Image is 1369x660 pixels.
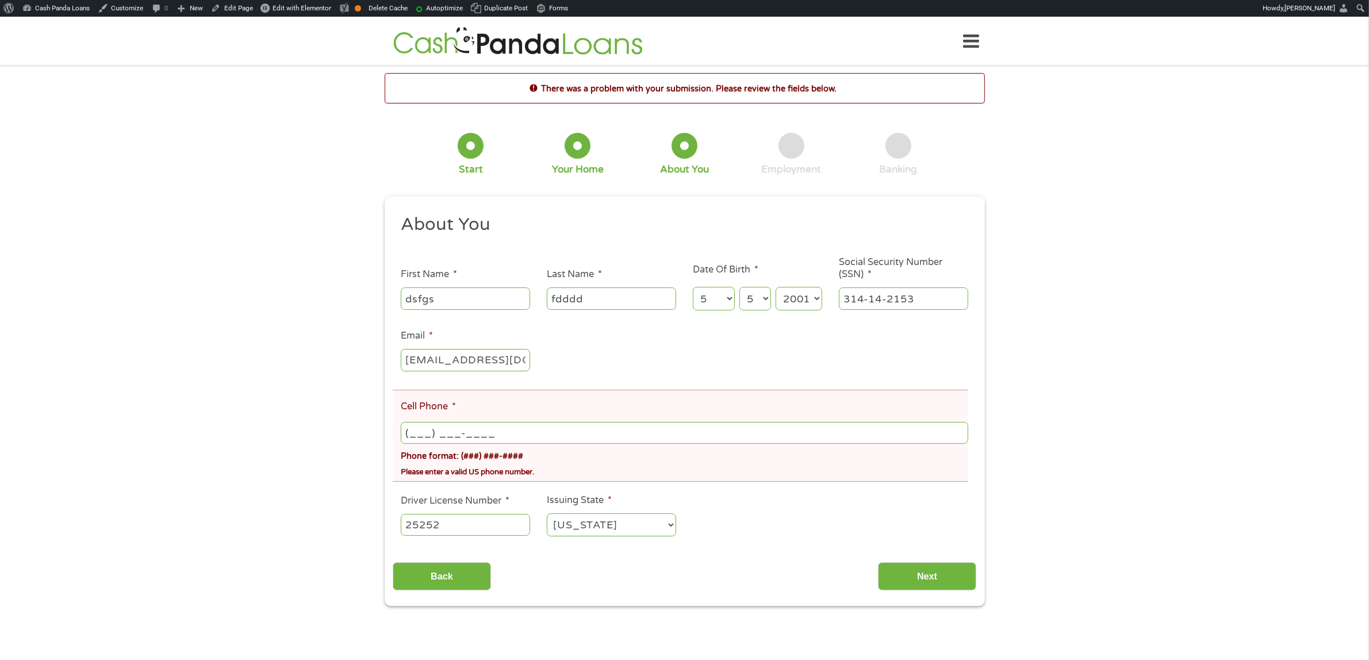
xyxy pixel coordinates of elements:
[390,25,646,58] img: GetLoanNow Logo
[459,163,483,176] div: Start
[401,446,968,463] div: Phone format: (###) ###-####
[401,422,968,444] input: (541) 754-3010
[547,494,612,506] label: Issuing State
[401,462,968,478] div: Please enter a valid US phone number.
[1285,4,1336,12] span: [PERSON_NAME]
[878,562,976,590] input: Next
[385,82,984,95] h2: There was a problem with your submission. Please review the fields below.
[761,163,821,176] div: Employment
[547,287,676,309] input: Smith
[393,562,491,590] input: Back
[401,287,530,309] input: John
[401,495,509,507] label: Driver License Number
[401,268,457,281] label: First Name
[693,264,758,276] label: Date Of Birth
[401,330,433,342] label: Email
[401,213,960,236] h2: About You
[879,163,917,176] div: Banking
[660,163,709,176] div: About You
[273,4,332,12] span: Edit with Elementor
[839,256,968,281] label: Social Security Number (SSN)
[355,5,361,11] div: OK
[552,163,604,176] div: Your Home
[401,349,530,371] input: john@gmail.com
[547,268,602,281] label: Last Name
[401,401,456,413] label: Cell Phone
[839,287,968,309] input: 078-05-1120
